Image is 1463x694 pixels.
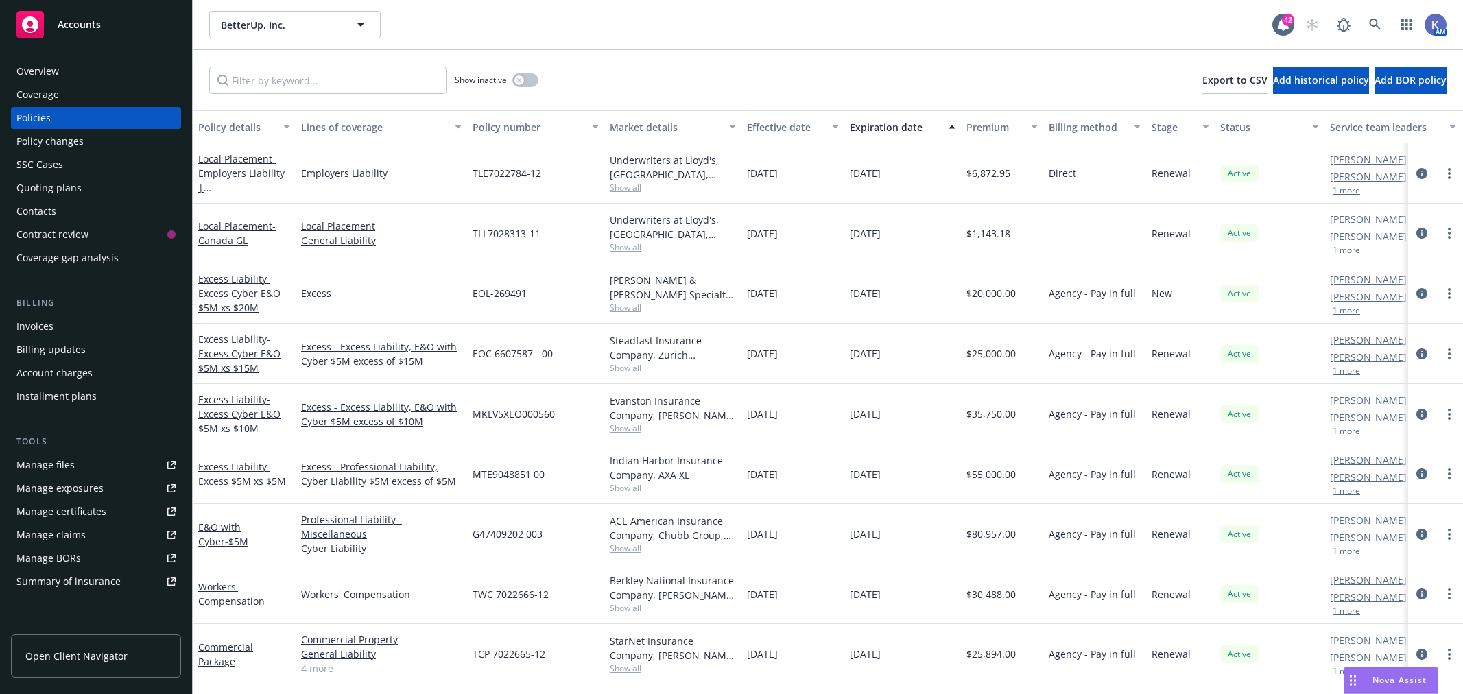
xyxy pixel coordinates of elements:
[16,107,51,129] div: Policies
[1330,530,1407,545] a: [PERSON_NAME]
[1330,212,1407,226] a: [PERSON_NAME]
[11,362,181,384] a: Account charges
[1049,120,1126,134] div: Billing method
[473,407,555,421] span: MKLV5XEO000560
[1414,285,1430,302] a: circleInformation
[610,333,736,362] div: Steadfast Insurance Company, Zurich Insurance Group
[11,454,181,476] a: Manage files
[1152,467,1191,481] span: Renewal
[966,407,1016,421] span: $35,750.00
[301,286,462,300] a: Excess
[850,166,881,180] span: [DATE]
[193,110,296,143] button: Policy details
[1152,346,1191,361] span: Renewal
[747,166,778,180] span: [DATE]
[1330,229,1407,243] a: [PERSON_NAME]
[850,120,940,134] div: Expiration date
[198,120,275,134] div: Policy details
[1226,408,1253,420] span: Active
[16,154,63,176] div: SSC Cases
[1333,547,1360,555] button: 1 more
[1049,286,1136,300] span: Agency - Pay in full
[610,394,736,422] div: Evanston Insurance Company, [PERSON_NAME] Insurance
[1372,674,1427,686] span: Nova Assist
[198,333,281,374] span: - Excess Cyber E&O $5M xs $15M
[11,547,181,569] a: Manage BORs
[11,5,181,44] a: Accounts
[1441,285,1458,302] a: more
[11,60,181,82] a: Overview
[610,602,736,614] span: Show all
[747,226,778,241] span: [DATE]
[1441,346,1458,362] a: more
[844,110,961,143] button: Expiration date
[1330,152,1407,167] a: [PERSON_NAME]
[1344,667,1438,694] button: Nova Assist
[1330,590,1407,604] a: [PERSON_NAME]
[221,18,340,32] span: BetterUp, Inc.
[16,247,119,269] div: Coverage gap analysis
[11,501,181,523] a: Manage certificates
[1273,67,1369,94] button: Add historical policy
[16,177,82,199] div: Quoting plans
[1273,73,1369,86] span: Add historical policy
[1333,667,1360,675] button: 1 more
[610,634,736,662] div: StarNet Insurance Company, [PERSON_NAME] Corporation
[1152,527,1191,541] span: Renewal
[16,224,88,246] div: Contract review
[11,435,181,448] div: Tools
[1333,307,1360,315] button: 1 more
[301,647,462,661] a: General Liability
[1333,367,1360,375] button: 1 more
[16,315,53,337] div: Invoices
[966,226,1010,241] span: $1,143.18
[1441,526,1458,542] a: more
[11,620,181,634] div: Analytics hub
[473,647,545,661] span: TCP 7022665-12
[198,393,281,435] span: - Excess Cyber E&O $5M xs $10M
[1330,410,1407,424] a: [PERSON_NAME]
[610,422,736,434] span: Show all
[1333,427,1360,435] button: 1 more
[850,527,881,541] span: [DATE]
[301,661,462,675] a: 4 more
[850,346,881,361] span: [DATE]
[1361,11,1389,38] a: Search
[1152,120,1194,134] div: Stage
[11,130,181,152] a: Policy changes
[11,224,181,246] a: Contract review
[850,467,881,481] span: [DATE]
[1330,513,1407,527] a: [PERSON_NAME]
[1414,346,1430,362] a: circleInformation
[1049,226,1052,241] span: -
[1049,587,1136,601] span: Agency - Pay in full
[1152,166,1191,180] span: Renewal
[1330,633,1407,647] a: [PERSON_NAME]
[11,571,181,593] a: Summary of insurance
[11,154,181,176] a: SSC Cases
[961,110,1043,143] button: Premium
[1049,407,1136,421] span: Agency - Pay in full
[11,247,181,269] a: Coverage gap analysis
[1330,573,1407,587] a: [PERSON_NAME]
[11,315,181,337] a: Invoices
[1282,14,1294,26] div: 42
[1226,588,1253,600] span: Active
[610,120,721,134] div: Market details
[1220,120,1304,134] div: Status
[209,67,447,94] input: Filter by keyword...
[850,226,881,241] span: [DATE]
[198,152,285,223] span: - Employers Liability | [GEOGRAPHIC_DATA] EL
[198,152,285,223] a: Local Placement
[301,219,462,233] a: Local Placement
[198,580,265,608] a: Workers' Compensation
[1226,287,1253,300] span: Active
[966,527,1016,541] span: $80,957.00
[747,467,778,481] span: [DATE]
[1393,11,1420,38] a: Switch app
[1049,346,1136,361] span: Agency - Pay in full
[610,482,736,494] span: Show all
[1441,586,1458,602] a: more
[473,286,527,300] span: EOL-269491
[1298,11,1326,38] a: Start snowing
